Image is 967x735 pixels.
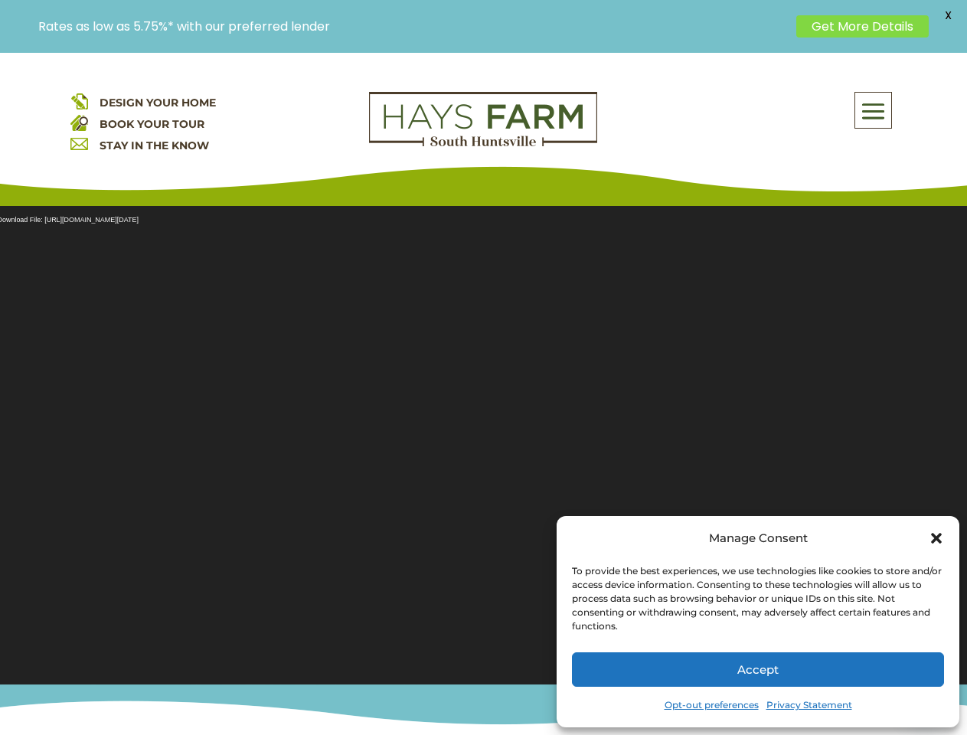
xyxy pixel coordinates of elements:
img: design your home [70,92,88,109]
div: To provide the best experiences, we use technologies like cookies to store and/or access device i... [572,564,942,633]
button: Accept [572,652,944,687]
span: X [936,4,959,27]
p: Rates as low as 5.75%* with our preferred lender [38,19,789,34]
a: STAY IN THE KNOW [100,139,209,152]
a: Get More Details [796,15,929,38]
a: hays farm homes huntsville development [369,136,597,150]
a: BOOK YOUR TOUR [100,117,204,131]
a: DESIGN YOUR HOME [100,96,216,109]
div: Manage Consent [709,528,808,549]
img: Logo [369,92,597,147]
img: book your home tour [70,113,88,131]
a: Privacy Statement [766,694,852,716]
a: Opt-out preferences [665,694,759,716]
div: Close dialog [929,531,944,546]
